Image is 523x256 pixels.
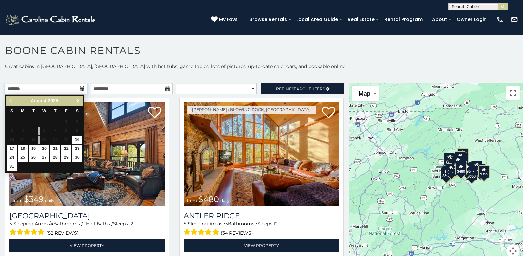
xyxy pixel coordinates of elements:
div: $695 [461,163,473,175]
span: 4 [50,221,53,227]
div: Sleeping Areas / Bathrooms / Sleeps: [9,220,165,237]
span: My Favs [219,16,238,23]
a: 24 [7,153,17,162]
div: $375 [441,167,452,180]
span: Tuesday [32,109,35,113]
a: [GEOGRAPHIC_DATA] [9,211,165,220]
img: White-1-2.png [5,13,97,26]
span: Refine Filters [276,86,325,91]
div: $395 [448,162,460,175]
span: (52 reviews) [46,229,79,237]
span: Saturday [76,109,79,113]
span: Friday [65,109,68,113]
span: 2025 [48,98,58,103]
span: daily [45,198,54,203]
a: Rental Program [381,14,426,24]
span: Map [359,90,370,97]
a: Owner Login [453,14,490,24]
div: Sleeping Areas / Bathrooms / Sleeps: [184,220,340,237]
img: Antler Ridge [184,102,340,206]
span: Sunday [10,109,13,113]
a: 18 [18,145,28,153]
span: 12 [273,221,278,227]
span: 1 Half Baths / [83,221,113,227]
a: [PERSON_NAME] / Blowing Rock, [GEOGRAPHIC_DATA] [187,106,316,114]
div: $525 [457,148,469,161]
a: 30 [72,153,82,162]
span: 12 [129,221,133,227]
span: Wednesday [42,109,46,113]
div: $320 [455,151,466,164]
span: 5 [9,221,12,227]
a: 27 [39,153,50,162]
a: 21 [50,145,60,153]
a: Next [74,97,82,105]
a: Diamond Creek Lodge from $349 daily [9,102,165,206]
button: Change map style [352,86,379,101]
a: 25 [18,153,28,162]
img: mail-regular-white.png [511,16,518,23]
span: (34 reviews) [221,229,253,237]
span: August [31,98,46,103]
a: View Property [184,239,340,252]
span: 5 [225,221,228,227]
a: 29 [61,153,71,162]
a: 20 [39,145,50,153]
a: 28 [50,153,60,162]
div: $305 [444,153,455,165]
a: Local Area Guide [293,14,341,24]
button: Toggle fullscreen view [506,86,520,100]
div: $930 [471,161,482,173]
a: Browse Rentals [246,14,290,24]
img: phone-regular-white.png [496,16,504,23]
a: 17 [7,145,17,153]
a: 31 [7,162,17,171]
a: 23 [72,145,82,153]
span: $480 [198,194,219,204]
a: About [429,14,450,24]
h3: Diamond Creek Lodge [9,211,165,220]
div: $480 [455,163,467,175]
a: Real Estate [344,14,378,24]
span: from [187,198,197,203]
div: $349 [452,156,463,168]
a: View Property [9,239,165,252]
a: 26 [29,153,39,162]
span: daily [220,198,229,203]
img: Diamond Creek Lodge [9,102,165,206]
div: $355 [478,165,490,178]
a: Add to favorites [148,106,161,120]
a: Antler Ridge from $480 daily [184,102,340,206]
a: My Favs [211,16,239,23]
span: 5 [184,221,186,227]
a: RefineSearchFilters [261,83,344,94]
div: $325 [446,163,457,176]
span: Search [292,86,309,91]
span: Monday [21,109,25,113]
a: 19 [29,145,39,153]
a: Antler Ridge [184,211,340,220]
a: Add to favorites [322,106,335,120]
span: Next [75,98,81,103]
span: from [13,198,23,203]
a: 22 [61,145,71,153]
span: $349 [24,194,44,204]
a: 16 [72,136,82,144]
span: Thursday [54,109,57,113]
